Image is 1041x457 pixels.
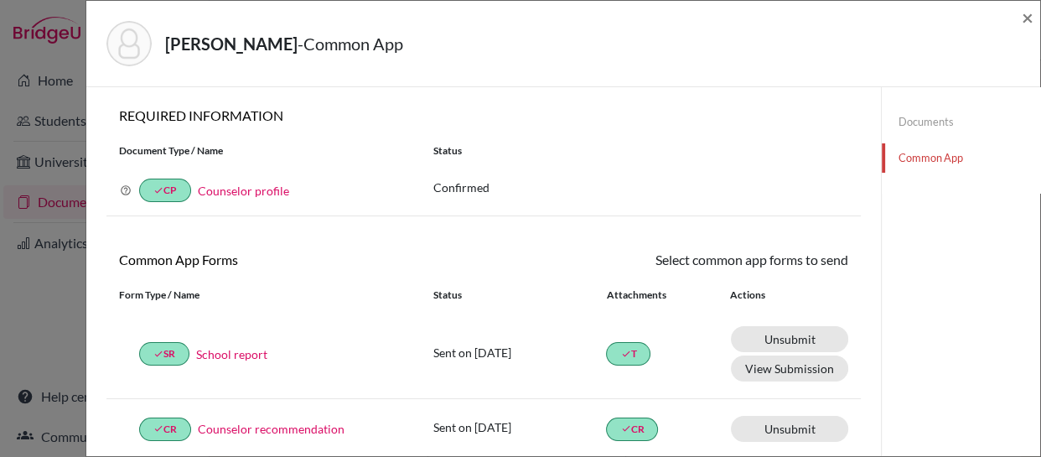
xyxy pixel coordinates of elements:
[196,345,267,363] a: School report
[882,143,1040,173] a: Common App
[106,252,484,267] h6: Common App Forms
[433,179,848,196] p: Confirmed
[731,356,848,382] button: View Submission
[433,344,606,361] p: Sent on [DATE]
[198,420,344,438] a: Counselor recommendation
[731,416,848,442] a: Unsubmit
[710,288,814,303] div: Actions
[1022,8,1033,28] button: Close
[433,288,606,303] div: Status
[606,418,658,441] a: doneCR
[165,34,298,54] strong: [PERSON_NAME]
[484,250,861,270] div: Select common app forms to send
[298,34,403,54] span: - Common App
[731,326,848,352] a: Unsubmit
[1022,5,1033,29] span: ×
[106,107,861,123] h6: REQUIRED INFORMATION
[106,143,421,158] div: Document Type / Name
[106,288,421,303] div: Form Type / Name
[153,349,163,359] i: done
[198,184,289,198] a: Counselor profile
[153,185,163,195] i: done
[882,107,1040,137] a: Documents
[606,342,650,366] a: doneT
[433,418,606,436] p: Sent on [DATE]
[421,143,861,158] div: Status
[153,423,163,434] i: done
[620,423,630,434] i: done
[139,179,191,202] a: doneCP
[139,418,191,441] a: doneCR
[139,342,189,366] a: doneSR
[606,288,710,303] div: Attachments
[620,349,630,359] i: done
